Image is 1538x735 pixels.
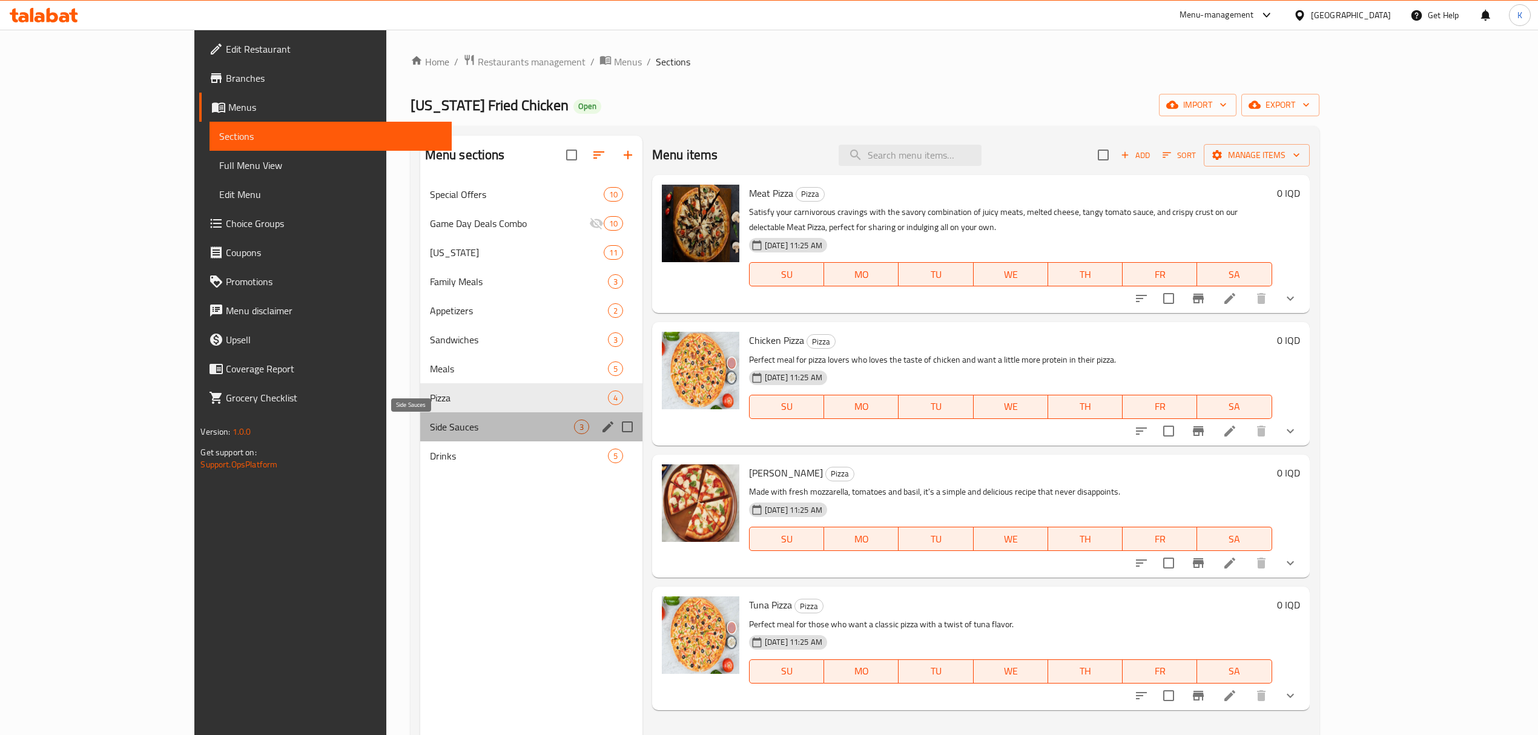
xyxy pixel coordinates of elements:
button: FR [1123,527,1197,551]
span: 3 [609,334,622,346]
span: WE [979,398,1043,415]
div: Special Offers10 [420,180,642,209]
span: Chicken Pizza [749,331,804,349]
svg: Inactive section [589,216,604,231]
span: Tuna Pizza [749,596,792,614]
span: Sort sections [584,140,613,170]
button: WE [974,659,1048,684]
button: export [1241,94,1319,116]
button: SU [749,395,824,419]
span: MO [829,266,894,283]
div: items [608,332,623,347]
button: Branch-specific-item [1184,549,1213,578]
span: Pizza [795,599,823,613]
button: show more [1276,549,1305,578]
p: Satisfy your carnivorous cravings with the savory combination of juicy meats, melted cheese, tang... [749,205,1272,235]
div: items [604,187,623,202]
div: items [608,391,623,405]
li: / [454,54,458,69]
button: show more [1276,284,1305,313]
button: WE [974,527,1048,551]
div: items [608,449,623,463]
a: Edit Restaurant [199,35,451,64]
button: TH [1048,395,1123,419]
span: Upsell [226,332,441,347]
span: MO [829,530,894,548]
span: TU [903,266,968,283]
span: Choice Groups [226,216,441,231]
span: 10 [604,218,622,229]
span: TU [903,662,968,680]
span: Edit Restaurant [226,42,441,56]
a: Coupons [199,238,451,267]
span: 11 [604,247,622,259]
h6: 0 IQD [1277,464,1300,481]
span: Select to update [1156,550,1181,576]
svg: Show Choices [1283,688,1298,703]
span: Special Offers [430,187,604,202]
span: Game Day Deals Combo [430,216,589,231]
button: SA [1197,395,1272,419]
button: MO [824,659,899,684]
button: delete [1247,549,1276,578]
span: Pizza [826,467,854,481]
span: SU [754,398,819,415]
a: Menus [199,93,451,122]
span: TH [1053,266,1118,283]
button: Sort [1160,146,1199,165]
button: MO [824,395,899,419]
div: Family Meals3 [420,267,642,296]
a: Branches [199,64,451,93]
span: import [1169,97,1227,113]
span: Select to update [1156,286,1181,311]
button: SU [749,659,824,684]
span: Add [1119,148,1152,162]
a: Sections [210,122,451,151]
p: Perfect meal for those who want a classic pizza with a twist of tuna flavor. [749,617,1272,632]
div: Sandwiches [430,332,608,347]
span: SA [1202,398,1267,415]
a: Grocery Checklist [199,383,451,412]
div: Sandwiches3 [420,325,642,354]
span: Full Menu View [219,158,441,173]
button: FR [1123,395,1197,419]
div: Game Day Deals Combo10 [420,209,642,238]
span: Pizza [430,391,608,405]
a: Coverage Report [199,354,451,383]
div: Meals5 [420,354,642,383]
span: Drinks [430,449,608,463]
button: WE [974,395,1048,419]
span: Version: [200,424,230,440]
button: delete [1247,417,1276,446]
span: Branches [226,71,441,85]
div: Menu-management [1180,8,1254,22]
span: Sections [656,54,690,69]
span: WE [979,662,1043,680]
button: delete [1247,681,1276,710]
span: 5 [609,363,622,375]
button: WE [974,262,1048,286]
div: items [608,274,623,289]
a: Full Menu View [210,151,451,180]
span: FR [1127,266,1192,283]
svg: Show Choices [1283,291,1298,306]
h6: 0 IQD [1277,185,1300,202]
span: Sort items [1155,146,1204,165]
span: Pizza [796,187,824,201]
span: TH [1053,398,1118,415]
span: [DATE] 11:25 AM [760,372,827,383]
nav: breadcrumb [411,54,1319,70]
p: Perfect meal for pizza lovers who loves the taste of chicken and want a little more protein in th... [749,352,1272,367]
div: Open [573,99,601,114]
button: FR [1123,659,1197,684]
span: 10 [604,189,622,200]
svg: Show Choices [1283,556,1298,570]
button: Branch-specific-item [1184,417,1213,446]
a: Upsell [199,325,451,354]
div: [US_STATE]11 [420,238,642,267]
span: SU [754,530,819,548]
span: TU [903,530,968,548]
div: items [608,303,623,318]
